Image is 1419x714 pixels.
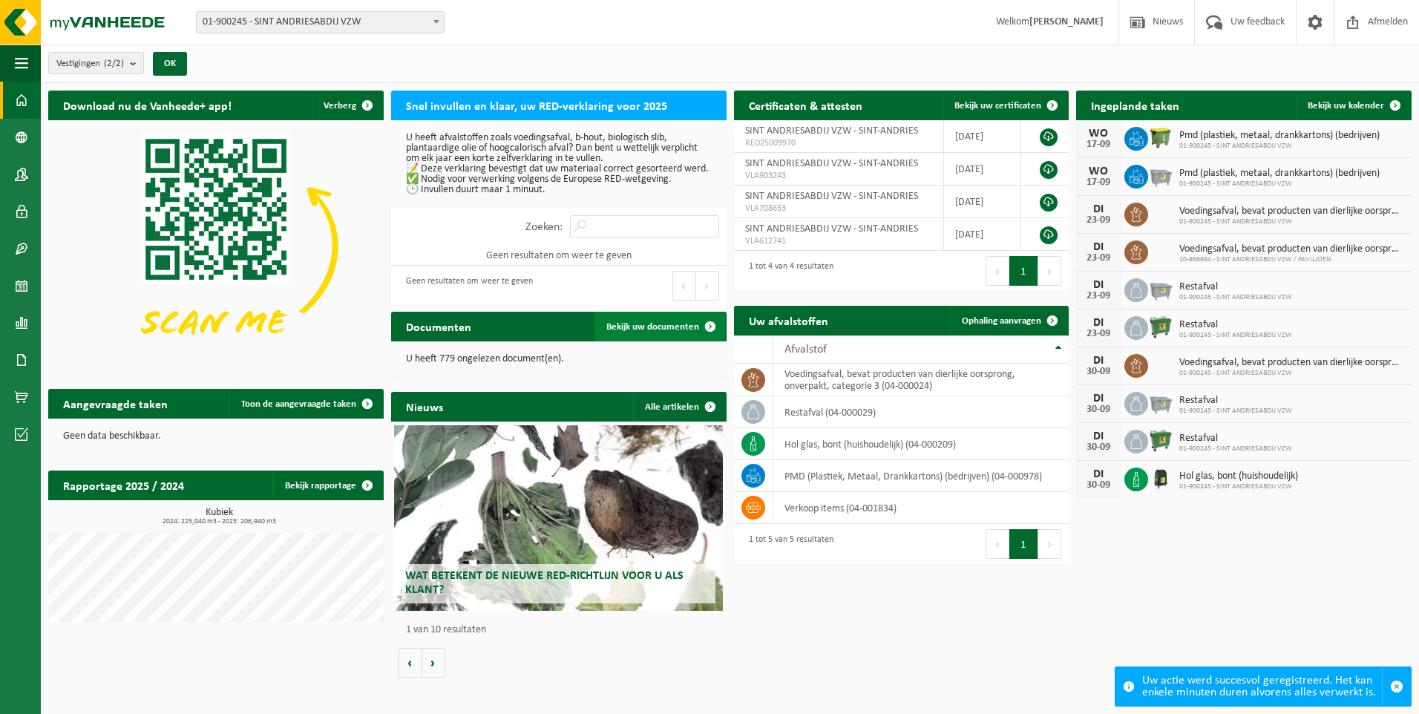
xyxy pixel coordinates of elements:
span: 2024: 225,040 m3 - 2025: 206,940 m3 [56,518,384,525]
div: DI [1084,468,1113,480]
h2: Nieuws [391,392,458,421]
span: 01-900245 - SINT ANDRIESABDIJ VZW [196,11,445,33]
span: SINT ANDRIESABDIJ VZW - SINT-ANDRIES [745,125,918,137]
img: WB-1100-HPE-GN-50 [1148,125,1173,150]
a: Alle artikelen [633,392,725,422]
h2: Certificaten & attesten [734,91,877,119]
img: Download de VHEPlus App [48,120,384,372]
h2: Documenten [391,312,486,341]
strong: [PERSON_NAME] [1029,16,1104,27]
h3: Kubiek [56,508,384,525]
button: Next [1038,256,1061,286]
span: 01-900245 - SINT ANDRIESABDIJ VZW [1179,331,1292,340]
span: SINT ANDRIESABDIJ VZW - SINT-ANDRIES [745,191,918,202]
h2: Ingeplande taken [1076,91,1194,119]
span: Bekijk uw documenten [606,322,699,332]
button: OK [153,52,187,76]
div: DI [1084,241,1113,253]
span: Wat betekent de nieuwe RED-richtlijn voor u als klant? [405,570,684,596]
h2: Aangevraagde taken [48,389,183,418]
span: Restafval [1179,395,1292,407]
div: 23-09 [1084,329,1113,339]
span: 01-900245 - SINT ANDRIESABDIJ VZW [1179,217,1404,226]
a: Wat betekent de nieuwe RED-richtlijn voor u als klant? [394,425,723,611]
a: Bekijk rapportage [273,471,382,500]
div: 23-09 [1084,291,1113,301]
p: U heeft afvalstoffen zoals voedingsafval, b-hout, biologisch slib, plantaardige olie of hoogcalor... [406,133,712,195]
h2: Rapportage 2025 / 2024 [48,471,199,500]
span: VLA612741 [745,235,933,247]
button: Next [696,271,719,301]
img: WB-2500-GAL-GY-01 [1148,390,1173,415]
span: Toon de aangevraagde taken [241,399,356,409]
span: 01-900245 - SINT ANDRIESABDIJ VZW [197,12,444,33]
span: Restafval [1179,281,1292,293]
button: Next [1038,529,1061,559]
button: Previous [986,256,1009,286]
div: 30-09 [1084,405,1113,415]
span: 01-900245 - SINT ANDRIESABDIJ VZW [1179,293,1292,302]
img: WB-2500-GAL-GY-01 [1148,276,1173,301]
button: Verberg [312,91,382,120]
button: Previous [986,529,1009,559]
img: CR-HR-1C-1000-PES-01 [1148,465,1173,491]
div: 1 tot 4 van 4 resultaten [741,255,833,287]
div: 23-09 [1084,215,1113,226]
button: Previous [672,271,696,301]
td: [DATE] [944,186,1021,218]
td: restafval (04-000029) [773,396,1069,428]
span: Hol glas, bont (huishoudelijk) [1179,471,1298,482]
div: 23-09 [1084,253,1113,263]
a: Bekijk uw kalender [1296,91,1410,120]
p: Geen data beschikbaar. [63,431,369,442]
td: voedingsafval, bevat producten van dierlijke oorsprong, onverpakt, categorie 3 (04-000024) [773,364,1069,396]
p: 1 van 10 resultaten [406,625,719,635]
span: Bekijk uw certificaten [954,101,1041,111]
div: DI [1084,355,1113,367]
div: DI [1084,279,1113,291]
button: 1 [1009,256,1038,286]
span: 01-900245 - SINT ANDRIESABDIJ VZW [1179,445,1292,453]
td: [DATE] [944,120,1021,153]
td: Geen resultaten om weer te geven [391,245,727,266]
span: 10-866984 - SINT ANDRIESABDIJ VZW / PAVILJOEN [1179,255,1404,264]
div: Geen resultaten om weer te geven [399,269,533,302]
a: Bekijk uw certificaten [943,91,1067,120]
span: 01-900245 - SINT ANDRIESABDIJ VZW [1179,142,1380,151]
td: [DATE] [944,153,1021,186]
span: Voedingsafval, bevat producten van dierlijke oorsprong, onverpakt, categorie 3 [1179,243,1404,255]
div: DI [1084,430,1113,442]
span: Restafval [1179,433,1292,445]
span: 01-900245 - SINT ANDRIESABDIJ VZW [1179,482,1298,491]
a: Ophaling aanvragen [950,306,1067,335]
td: verkoop items (04-001834) [773,492,1069,524]
p: U heeft 779 ongelezen document(en). [406,354,712,364]
a: Toon de aangevraagde taken [229,389,382,419]
div: WO [1084,128,1113,140]
td: PMD (Plastiek, Metaal, Drankkartons) (bedrijven) (04-000978) [773,460,1069,492]
span: Bekijk uw kalender [1308,101,1384,111]
div: 30-09 [1084,442,1113,453]
span: Voedingsafval, bevat producten van dierlijke oorsprong, onverpakt, categorie 3 [1179,206,1404,217]
button: Vestigingen(2/2) [48,52,144,74]
span: VLA903243 [745,170,933,182]
h2: Uw afvalstoffen [734,306,843,335]
span: Vestigingen [56,53,124,75]
div: 30-09 [1084,367,1113,377]
div: 17-09 [1084,177,1113,188]
img: WB-2500-GAL-GY-01 [1148,163,1173,188]
label: Zoeken: [525,221,563,233]
span: Pmd (plastiek, metaal, drankkartons) (bedrijven) [1179,168,1380,180]
span: 01-900245 - SINT ANDRIESABDIJ VZW [1179,369,1404,378]
span: Ophaling aanvragen [962,316,1041,326]
span: 01-900245 - SINT ANDRIESABDIJ VZW [1179,407,1292,416]
div: DI [1084,393,1113,405]
img: WB-0660-HPE-GN-01 [1148,428,1173,453]
span: Verberg [324,101,356,111]
h2: Snel invullen en klaar, uw RED-verklaring voor 2025 [391,91,682,119]
div: 1 tot 5 van 5 resultaten [741,528,833,560]
a: Bekijk uw documenten [594,312,725,341]
div: 17-09 [1084,140,1113,150]
span: Restafval [1179,319,1292,331]
span: Afvalstof [784,344,827,356]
